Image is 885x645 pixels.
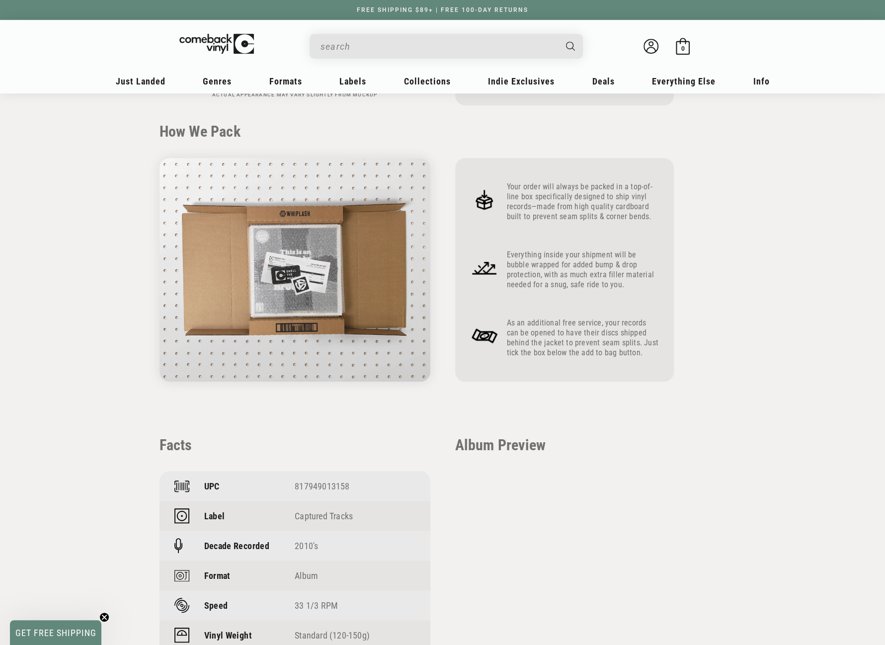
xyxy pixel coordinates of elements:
[455,436,674,454] p: Album Preview
[160,158,430,382] img: HowWePack-Updated.gif
[321,36,556,57] input: When autocomplete results are available use up and down arrows to review and enter to select
[203,76,232,86] span: Genres
[99,612,109,622] button: Close teaser
[470,253,499,282] img: Frame_4_1.png
[310,34,583,59] div: Search
[470,322,499,350] img: Frame_4_2.png
[204,600,228,611] p: Speed
[488,76,555,86] span: Indie Exclusives
[269,76,302,86] span: Formats
[10,620,101,645] div: GET FREE SHIPPINGClose teaser
[652,76,716,86] span: Everything Else
[507,182,659,222] p: Your order will always be packed in a top-of-line box specifically designed to ship vinyl records...
[204,481,220,491] p: UPC
[295,511,353,521] a: Captured Tracks
[295,600,338,611] a: 33 1/3 RPM
[470,185,499,214] img: Frame_4.png
[347,6,538,13] a: FREE SHIPPING $89+ | FREE 100-DAY RETURNS
[753,76,770,86] span: Info
[15,628,96,638] span: GET FREE SHIPPING
[116,76,165,86] span: Just Landed
[204,630,252,641] p: Vinyl Weight
[295,541,318,551] a: 2010's
[507,250,659,290] p: Everything inside your shipment will be bubble wrapped for added bump & drop protection, with as ...
[204,541,269,551] p: Decade Recorded
[557,34,584,59] button: Search
[404,76,451,86] span: Collections
[592,76,615,86] span: Deals
[339,76,366,86] span: Labels
[507,318,659,358] p: As an additional free service, your records can be opened to have their discs shipped behind the ...
[295,481,415,491] div: 817949013158
[295,630,370,641] a: Standard (120-150g)
[204,511,225,521] p: Label
[204,570,231,581] p: Format
[160,123,726,141] h2: How We Pack
[295,570,318,581] a: Album
[160,436,430,454] p: Facts
[681,45,684,52] span: 0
